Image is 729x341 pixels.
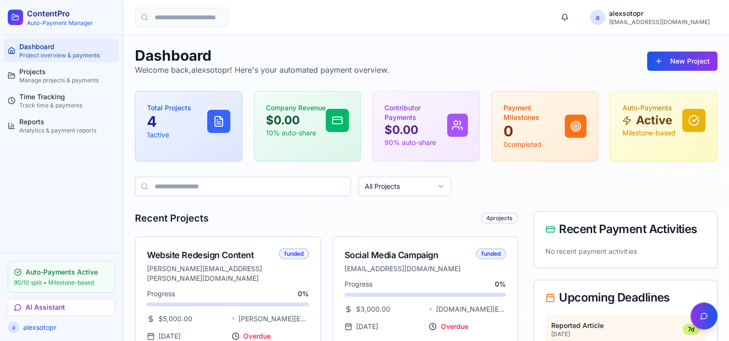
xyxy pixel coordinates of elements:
[504,103,565,122] p: Payment Milestones
[266,128,326,138] p: 10% auto-share
[239,314,308,324] span: [PERSON_NAME][EMAIL_ADDRESS][DOMAIN_NAME]
[243,331,271,341] span: Overdue
[135,211,209,225] h2: Recent Projects
[23,323,115,332] span: alexsotopr
[582,8,717,27] button: aalexsotopr [EMAIL_ADDRESS][DOMAIN_NAME]
[609,9,710,18] div: alexsotopr
[19,77,115,84] div: Manage projects & payments
[384,138,447,147] p: 90% auto-share
[436,304,506,314] span: [DOMAIN_NAME][EMAIL_ADDRESS][DOMAIN_NAME]
[356,322,378,331] span: [DATE]
[345,279,372,289] span: Progress
[26,267,98,277] span: Auto-Payments Active
[279,249,309,259] div: funded
[440,322,468,331] span: Overdue
[19,67,115,77] div: Projects
[14,279,109,287] p: 90/10 split • Milestone-based
[147,130,191,140] p: 1 active
[504,122,565,140] p: 0
[622,128,675,138] p: Milestone-based
[19,117,115,127] div: Reports
[384,122,447,138] p: $0.00
[4,64,119,87] a: ProjectsManage projects & payments
[19,52,115,59] div: Project overview & payments
[19,92,115,102] div: Time Tracking
[551,330,679,338] p: [DATE]
[545,223,705,235] div: Recent Payment Activities
[590,10,605,25] span: a
[384,103,447,122] p: Contributor Payments
[495,279,506,289] span: 0 %
[4,39,119,62] a: DashboardProject overview & payments
[8,299,115,316] button: AI Assistant
[356,304,390,314] span: $3,000.00
[683,324,700,335] div: 7d
[551,321,679,330] p: Reported Article
[504,140,565,149] p: 0 completed
[476,249,506,259] div: funded
[622,103,675,113] p: Auto-Payments
[266,113,326,128] p: $0.00
[266,103,326,113] p: Company Revenue
[609,18,710,26] div: [EMAIL_ADDRESS][DOMAIN_NAME]
[19,102,115,109] div: Track time & payments
[647,52,717,71] button: New Project
[147,249,275,262] div: Website Redesign Content
[27,19,93,27] p: Auto-Payment Manager
[159,331,181,341] span: [DATE]
[19,127,115,134] div: Analytics & payment reports
[545,292,705,303] div: Upcoming Deadlines
[481,213,518,223] div: 4 projects
[345,264,473,274] p: [EMAIL_ADDRESS][DOMAIN_NAME]
[135,64,389,76] p: Welcome back, alexsotopr ! Here's your automated payment overview.
[27,8,93,19] h2: ContentPro
[147,289,175,299] span: Progress
[147,264,275,283] p: [PERSON_NAME][EMAIL_ADDRESS][PERSON_NAME][DOMAIN_NAME]
[545,247,705,256] p: No recent payment activities
[159,314,192,324] span: $5,000.00
[345,249,473,262] div: Social Media Campaign
[147,103,191,113] p: Total Projects
[4,89,119,112] a: Time TrackingTrack time & payments
[19,42,115,52] div: Dashboard
[8,322,19,333] span: a
[636,113,672,128] span: Active
[298,289,309,299] span: 0 %
[135,47,389,64] h1: Dashboard
[4,114,119,137] a: ReportsAnalytics & payment reports
[147,113,191,130] p: 4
